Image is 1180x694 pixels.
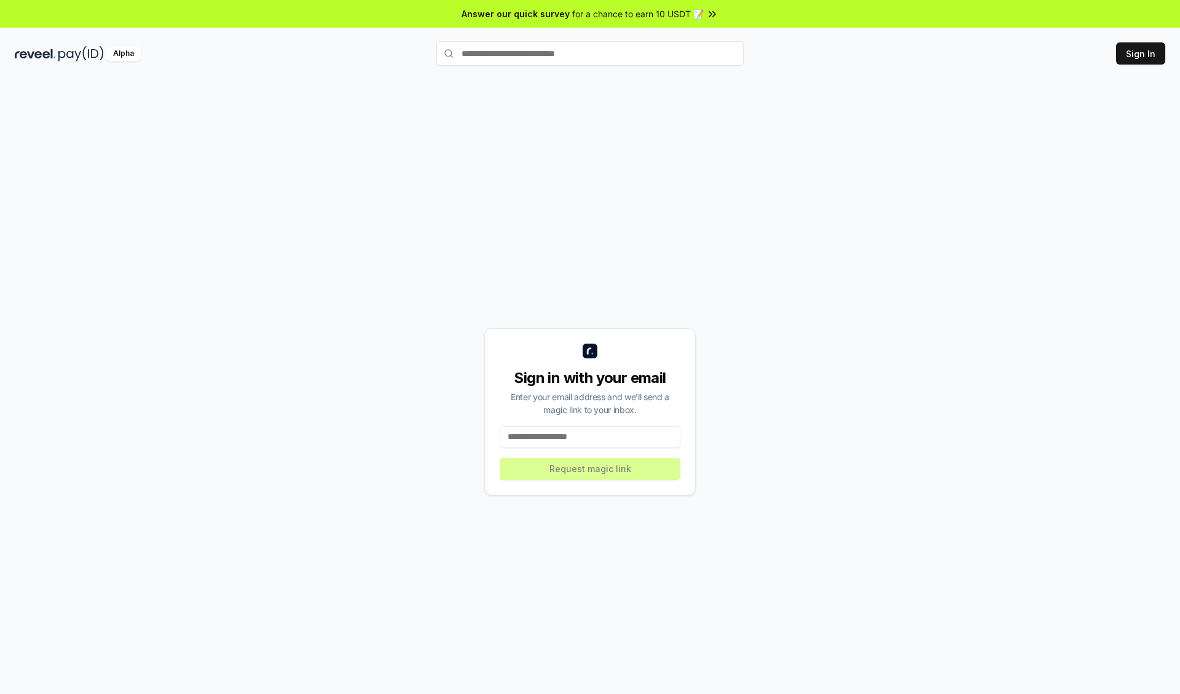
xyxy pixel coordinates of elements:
img: logo_small [583,344,597,358]
span: Answer our quick survey [462,7,570,20]
img: pay_id [58,46,104,61]
button: Sign In [1116,42,1165,65]
span: for a chance to earn 10 USDT 📝 [572,7,704,20]
div: Sign in with your email [500,368,680,388]
div: Alpha [106,46,141,61]
div: Enter your email address and we’ll send a magic link to your inbox. [500,390,680,416]
img: reveel_dark [15,46,56,61]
